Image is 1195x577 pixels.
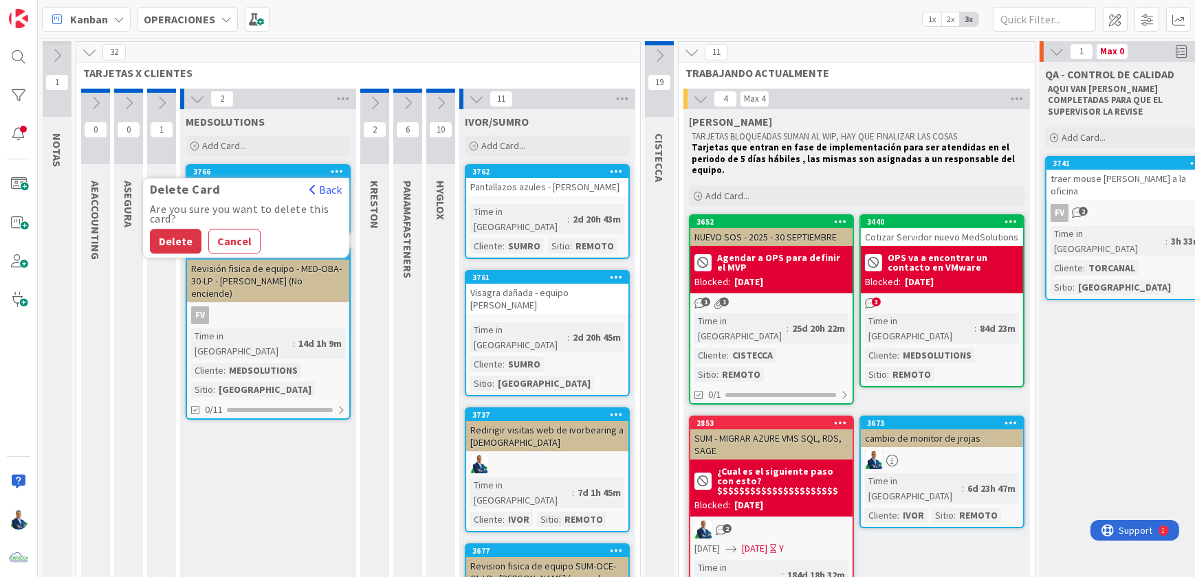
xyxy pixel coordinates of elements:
[102,44,126,60] span: 32
[505,357,544,372] div: SUMRO
[434,181,448,220] span: HYGLOX
[401,181,415,278] span: PANAMAFASTENERS
[29,2,63,19] span: Support
[186,246,351,420] a: 3698Revisión fisica de equipo - MED-OBA-30-LP - [PERSON_NAME] (No enciende)FVTime in [GEOGRAPHIC_...
[865,275,901,289] div: Blocked:
[466,545,628,557] div: 3677
[648,74,671,91] span: 19
[9,510,28,530] img: GA
[694,498,730,512] div: Blocked:
[191,328,293,359] div: Time in [GEOGRAPHIC_DATA]
[1062,131,1106,144] span: Add Card...
[865,451,883,469] img: GA
[1048,83,1165,117] strong: AQUI VAN [PERSON_NAME] COMPLETADAS PARA QUE EL SUPERVISOR LA REVISE
[186,115,265,128] span: MEDSOLUTIONS
[470,376,492,391] div: Sitio
[697,217,853,227] div: 3652
[472,167,628,177] div: 3762
[72,5,75,16] div: 1
[1045,67,1174,81] span: QA - CONTROL DE CALIDAD
[861,216,1023,228] div: 3440
[865,313,974,343] div: Time in [GEOGRAPHIC_DATA]
[191,363,223,378] div: Cliente
[50,133,64,167] span: NOTAS
[861,228,1023,246] div: Cotizar Servidor nuevo MedSolutions
[396,122,419,138] span: 6
[861,417,1023,429] div: 3673
[569,330,624,345] div: 2d 20h 45m
[734,498,763,512] div: [DATE]
[572,238,617,253] div: REMOTO
[962,481,964,496] span: :
[705,190,749,202] span: Add Card...
[708,387,721,402] span: 0/1
[466,421,628,451] div: Redirigir visitas web de ivorbearing a [DEMOGRAPHIC_DATA]
[956,508,1001,523] div: REMOTO
[1070,43,1093,60] span: 1
[363,122,386,138] span: 2
[1051,204,1068,222] div: FV
[1079,207,1088,216] span: 2
[899,348,975,363] div: MEDSOLUTIONS
[187,166,349,208] div: 3766Delete CardBackAre you sure you want to delete this card?DeleteCancelInstalar Antivirus a equ...
[466,271,628,284] div: 3761
[1083,260,1085,275] span: :
[490,91,513,107] span: 11
[187,306,349,324] div: FV
[293,336,295,351] span: :
[465,407,630,532] a: 3737Redirigir visitas web de ivorbearing a [DEMOGRAPHIC_DATA]GATime in [GEOGRAPHIC_DATA]:7d 1h 45...
[1051,280,1073,295] div: Sitio
[466,409,628,451] div: 3737Redirigir visitas web de ivorbearing a [DEMOGRAPHIC_DATA]
[787,321,789,336] span: :
[905,275,934,289] div: [DATE]
[205,403,223,417] span: 0/11
[865,367,887,382] div: Sitio
[472,273,628,282] div: 3761
[653,133,666,182] span: CISTECCA
[690,216,853,228] div: 3652
[466,409,628,421] div: 3737
[466,166,628,196] div: 3762Pantallazos azules - [PERSON_NAME]
[191,306,209,324] div: FV
[1165,234,1167,249] span: :
[494,376,594,391] div: [GEOGRAPHIC_DATA]
[734,275,763,289] div: [DATE]
[897,348,899,363] span: :
[466,178,628,196] div: Pantallazos azules - [PERSON_NAME]
[1085,260,1139,275] div: TORCANAL
[89,181,102,260] span: AEACCOUNTING
[694,541,720,556] span: [DATE]
[569,212,624,227] div: 2d 20h 43m
[742,541,767,556] span: [DATE]
[897,508,899,523] span: :
[193,167,349,177] div: 3766
[202,139,246,152] span: Add Card...
[865,508,897,523] div: Cliente
[45,74,69,91] span: 1
[466,271,628,314] div: 3761Visagra dañada - equipo [PERSON_NAME]
[1051,226,1165,256] div: Time in [GEOGRAPHIC_DATA]
[872,297,881,306] span: 3
[861,216,1023,246] div: 3440Cotizar Servidor nuevo MedSolutions
[150,229,201,253] button: Delete
[976,321,1019,336] div: 84d 23m
[690,228,853,246] div: NUEVO SOS - 2025 - 30 SEPTIEMBRE
[466,455,628,473] div: GA
[974,321,976,336] span: :
[226,363,301,378] div: MEDSOLUTIONS
[191,382,213,397] div: Sitio
[690,216,853,246] div: 3652NUEVO SOS - 2025 - 30 SEPTIEMBRE
[572,485,574,500] span: :
[574,485,624,500] div: 7d 1h 45m
[861,451,1023,469] div: GA
[481,139,525,152] span: Add Card...
[144,12,215,26] b: OPERACIONES
[470,512,503,527] div: Cliente
[223,363,226,378] span: :
[470,204,567,234] div: Time in [GEOGRAPHIC_DATA]
[472,410,628,420] div: 3737
[465,164,630,259] a: 3762Pantallazos azules - [PERSON_NAME]Time in [GEOGRAPHIC_DATA]:2d 20h 43mCliente:SUMROSitio:REMOTO
[143,183,228,196] span: Delete Card
[694,348,727,363] div: Cliente
[117,122,140,138] span: 0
